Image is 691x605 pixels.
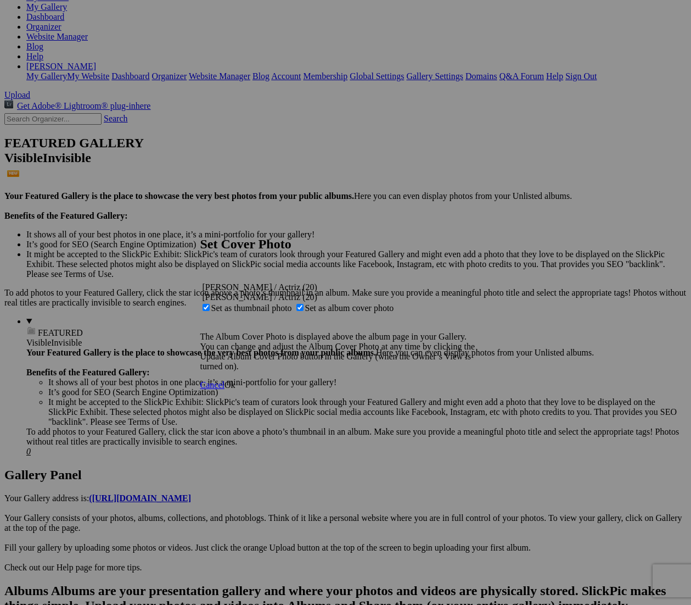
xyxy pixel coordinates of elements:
span: [PERSON_NAME] / Actriz (20) [203,292,317,302]
p: The Album Cover Photo is displayed above the album page in your Gallery. You can change and adjus... [200,332,491,371]
input: Set as album cover photo [296,304,304,311]
input: Set as thumbnail photo [203,304,210,311]
a: Cancel [200,380,224,390]
span: [PERSON_NAME] / Actriz (20) [203,282,317,292]
span: Set as thumbnail photo [211,303,292,313]
span: Ok [224,380,235,390]
span: Set as album cover photo [305,303,394,313]
h2: Set Cover Photo [200,237,491,252]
